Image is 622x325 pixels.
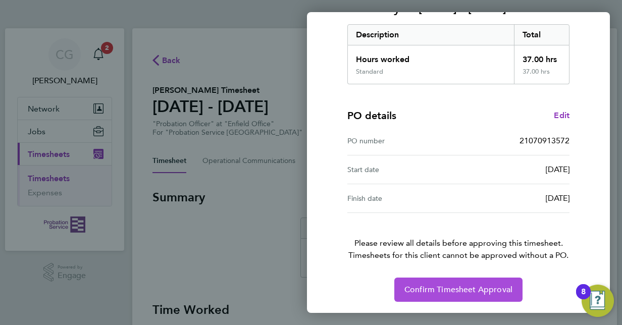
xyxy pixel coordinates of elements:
p: Please review all details before approving this timesheet. [335,213,582,261]
div: Start date [347,164,458,176]
div: Summary of 22 - 28 Sep 2025 [347,24,569,84]
div: Hours worked [348,45,514,68]
span: Edit [554,111,569,120]
div: [DATE] [458,192,569,204]
div: [DATE] [458,164,569,176]
div: Description [348,25,514,45]
div: Total [514,25,569,45]
div: 37.00 hrs [514,45,569,68]
span: Timesheets for this client cannot be approved without a PO. [335,249,582,261]
div: Finish date [347,192,458,204]
a: Edit [554,110,569,122]
div: 8 [581,292,586,305]
h4: PO details [347,109,396,123]
span: Confirm Timesheet Approval [404,285,512,295]
button: Open Resource Center, 8 new notifications [582,285,614,317]
button: Confirm Timesheet Approval [394,278,523,302]
span: 21070913572 [520,136,569,145]
div: Standard [356,68,383,76]
div: PO number [347,135,458,147]
div: 37.00 hrs [514,68,569,84]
